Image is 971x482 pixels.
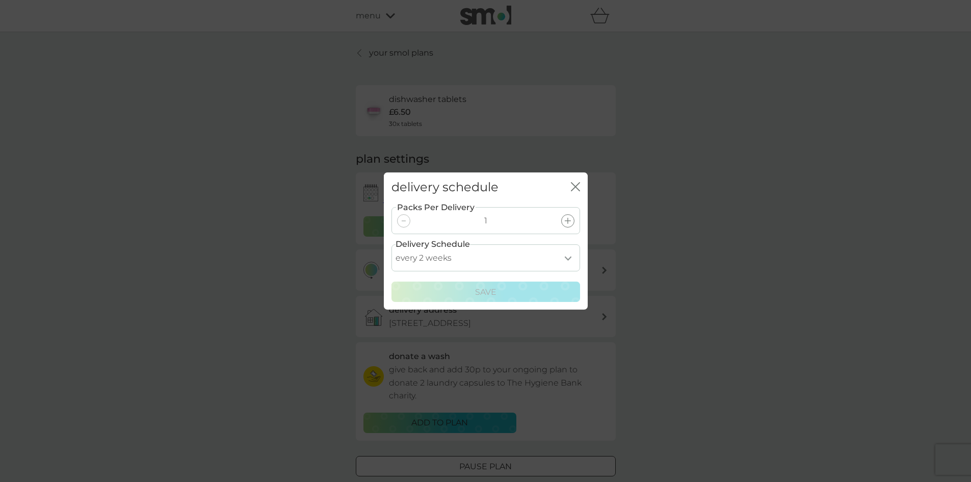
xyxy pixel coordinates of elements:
label: Delivery Schedule [396,238,470,251]
h2: delivery schedule [391,180,498,195]
button: close [571,182,580,193]
button: Save [391,282,580,302]
p: Save [475,286,496,299]
p: 1 [484,214,487,227]
label: Packs Per Delivery [396,201,476,214]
